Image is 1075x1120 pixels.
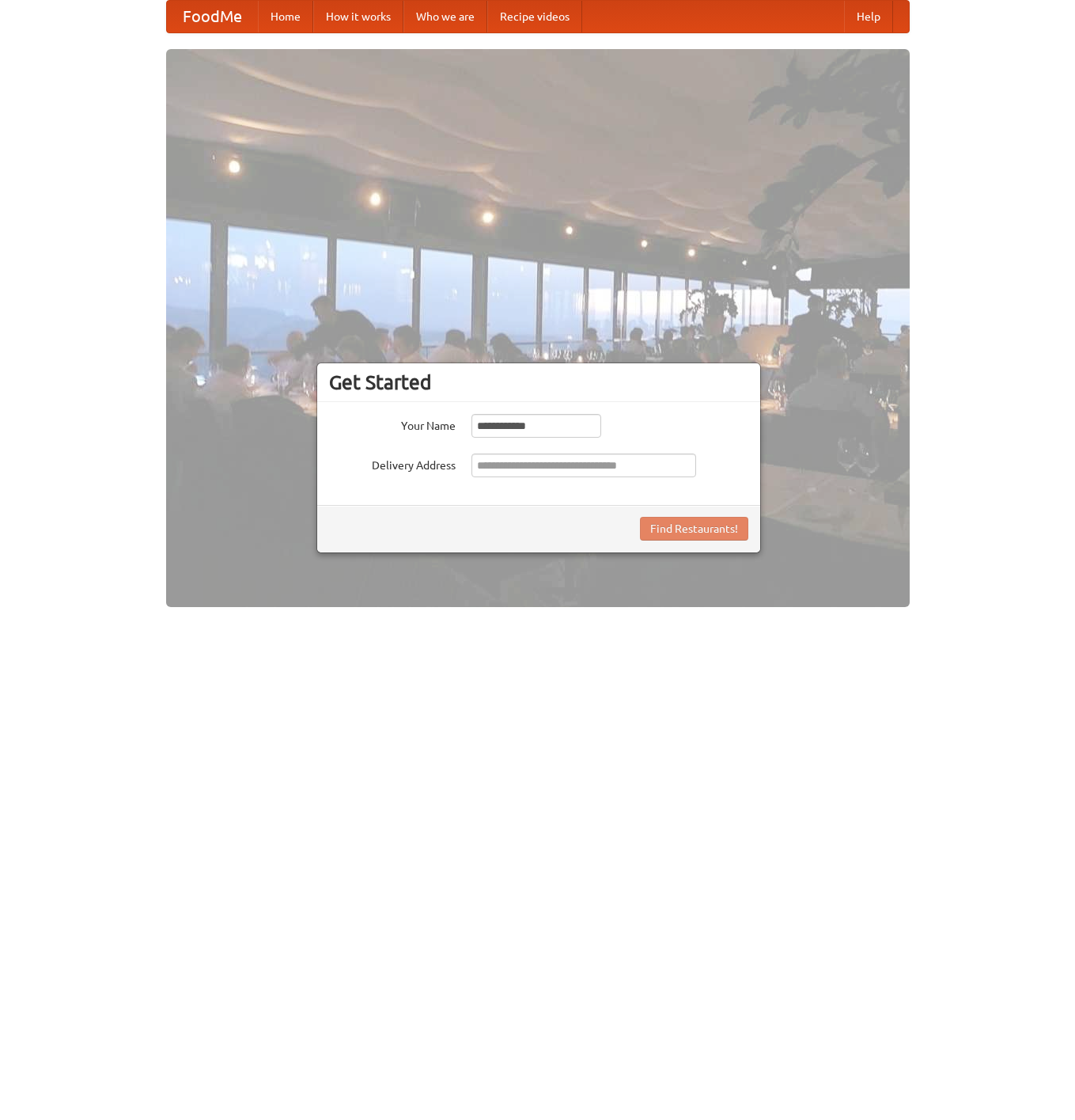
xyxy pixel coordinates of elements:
[403,1,487,32] a: Who we are
[329,414,456,434] label: Your Name
[167,1,258,32] a: FoodMe
[313,1,403,32] a: How it works
[844,1,893,32] a: Help
[258,1,313,32] a: Home
[640,517,748,541] button: Find Restaurants!
[487,1,582,32] a: Recipe videos
[329,454,456,473] label: Delivery Address
[329,370,748,394] h3: Get Started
